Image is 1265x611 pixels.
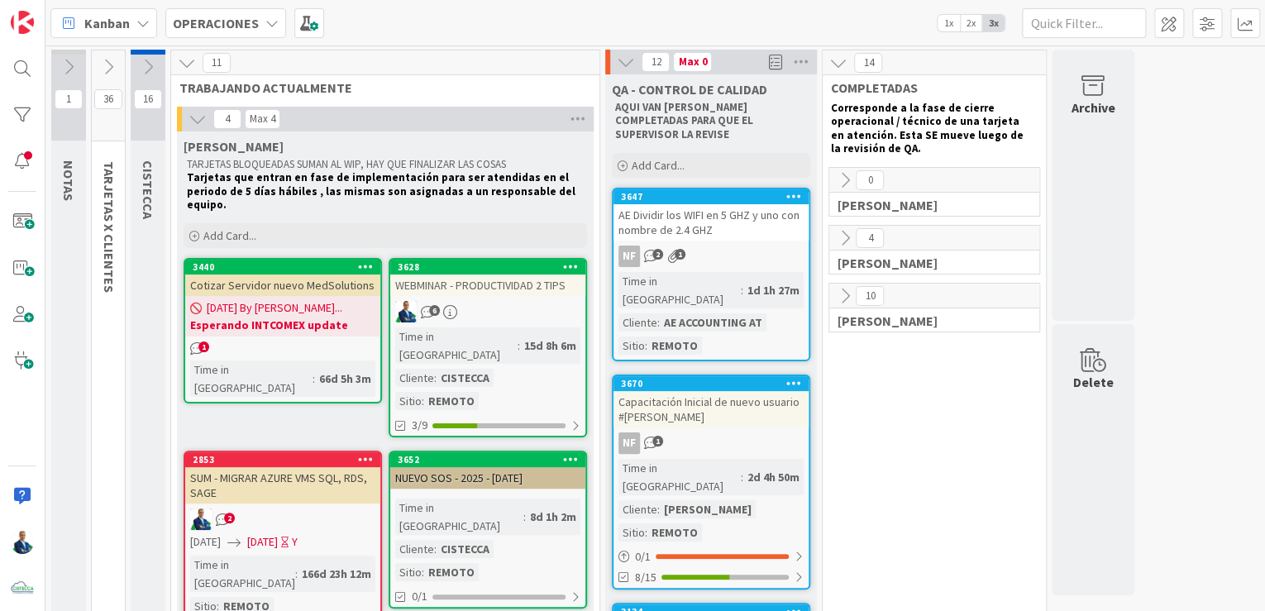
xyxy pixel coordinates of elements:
[645,337,647,355] span: :
[390,467,585,489] div: NUEVO SOS - 2025 - [DATE]
[613,246,809,267] div: NF
[982,15,1005,31] span: 3x
[831,101,1026,155] strong: Corresponde a la fase de cierre operacional / técnico de una tarjeta en atención. Esta SE mueve l...
[520,337,580,355] div: 15d 8h 6m
[390,260,585,296] div: 3628WEBMINAR - PRODUCTIVIDAD 2 TIPS
[190,317,375,333] b: Esperando INTCOMEX update
[618,337,645,355] div: Sitio
[743,468,804,486] div: 2d 4h 50m
[185,508,380,530] div: GA
[741,468,743,486] span: :
[618,246,640,267] div: NF
[203,228,256,243] span: Add Card...
[434,369,437,387] span: :
[660,500,756,518] div: [PERSON_NAME]
[190,508,212,530] img: GA
[621,378,809,389] div: 3670
[84,13,130,33] span: Kanban
[193,454,380,465] div: 2853
[613,189,809,241] div: 3647AE Dividir los WIFI en 5 GHZ y uno con nombre de 2.4 GHZ
[395,499,523,535] div: Time in [GEOGRAPHIC_DATA]
[389,451,587,609] a: 3652NUEVO SOS - 2025 - [DATE]Time in [GEOGRAPHIC_DATA]:8d 1h 2mCliente:CISTECCASitio:REMOTO0/1
[657,313,660,332] span: :
[613,432,809,454] div: NF
[179,79,579,96] span: TRABAJANDO ACTUALMENTE
[55,89,83,109] span: 1
[185,452,380,467] div: 2853
[184,258,382,403] a: 3440Cotizar Servidor nuevo MedSolutions[DATE] By [PERSON_NAME]...Esperando INTCOMEX updateTime in...
[134,89,162,109] span: 16
[613,204,809,241] div: AE Dividir los WIFI en 5 GHZ y uno con nombre de 2.4 GHZ
[741,281,743,299] span: :
[422,392,424,410] span: :
[185,452,380,504] div: 2853SUM - MIGRAR AZURE VMS SQL, RDS, SAGE
[1022,8,1146,38] input: Quick Filter...
[618,272,741,308] div: Time in [GEOGRAPHIC_DATA]
[190,360,313,397] div: Time in [GEOGRAPHIC_DATA]
[657,500,660,518] span: :
[612,188,810,361] a: 3647AE Dividir los WIFI en 5 GHZ y uno con nombre de 2.4 GHZNFTime in [GEOGRAPHIC_DATA]:1d 1h 27m...
[11,531,34,554] img: GA
[390,452,585,489] div: 3652NUEVO SOS - 2025 - [DATE]
[635,548,651,566] span: 0 / 1
[743,281,804,299] div: 1d 1h 27m
[213,109,241,129] span: 4
[424,392,479,410] div: REMOTO
[615,100,756,141] strong: AQUI VAN [PERSON_NAME] COMPLETADAS PARA QUE EL SUPERVISOR LA REVISE
[856,286,884,306] span: 10
[831,79,1025,96] span: COMPLETADAS
[429,305,440,316] span: 6
[390,274,585,296] div: WEBMINAR - PRODUCTIVIDAD 2 TIPS
[60,160,77,201] span: NOTAS
[613,189,809,204] div: 3647
[437,369,494,387] div: CISTECCA
[838,313,1019,329] span: FERNANDO
[652,436,663,446] span: 1
[198,341,209,352] span: 1
[647,523,702,542] div: REMOTO
[250,115,275,123] div: Max 4
[224,513,235,523] span: 2
[660,313,766,332] div: AE ACCOUNTING AT
[613,376,809,427] div: 3670Capacitación Inicial de nuevo usuario #[PERSON_NAME]
[315,370,375,388] div: 66d 5h 3m
[398,261,585,273] div: 3628
[185,260,380,274] div: 3440
[185,274,380,296] div: Cotizar Servidor nuevo MedSolutions
[1072,98,1115,117] div: Archive
[207,299,342,317] span: [DATE] By [PERSON_NAME]...
[518,337,520,355] span: :
[526,508,580,526] div: 8d 1h 2m
[618,313,657,332] div: Cliente
[292,533,298,551] div: Y
[101,161,117,293] span: TARJETAS X CLIENTES
[647,337,702,355] div: REMOTO
[612,375,810,590] a: 3670Capacitación Inicial de nuevo usuario #[PERSON_NAME]NFTime in [GEOGRAPHIC_DATA]:2d 4h 50mClie...
[187,170,578,212] strong: Tarjetas que entran en fase de implementación para ser atendidas en el periodo de 5 días hábiles ...
[652,249,663,260] span: 2
[424,563,479,581] div: REMOTO
[203,53,231,73] span: 11
[247,533,278,551] span: [DATE]
[632,158,685,173] span: Add Card...
[395,540,434,558] div: Cliente
[422,563,424,581] span: :
[856,228,884,248] span: 4
[193,261,380,273] div: 3440
[390,301,585,322] div: GA
[395,392,422,410] div: Sitio
[856,170,884,190] span: 0
[190,556,295,592] div: Time in [GEOGRAPHIC_DATA]
[187,157,506,171] span: TARJETAS BLOQUEADAS SUMAN AL WIP, HAY QUE FINALIZAR LAS COSAS
[854,53,882,73] span: 14
[395,301,417,322] img: GA
[523,508,526,526] span: :
[398,454,585,465] div: 3652
[412,588,427,605] span: 0/1
[675,249,685,260] span: 1
[642,52,670,72] span: 12
[173,15,259,31] b: OPERACIONES
[635,569,656,586] span: 8/15
[621,191,809,203] div: 3647
[960,15,982,31] span: 2x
